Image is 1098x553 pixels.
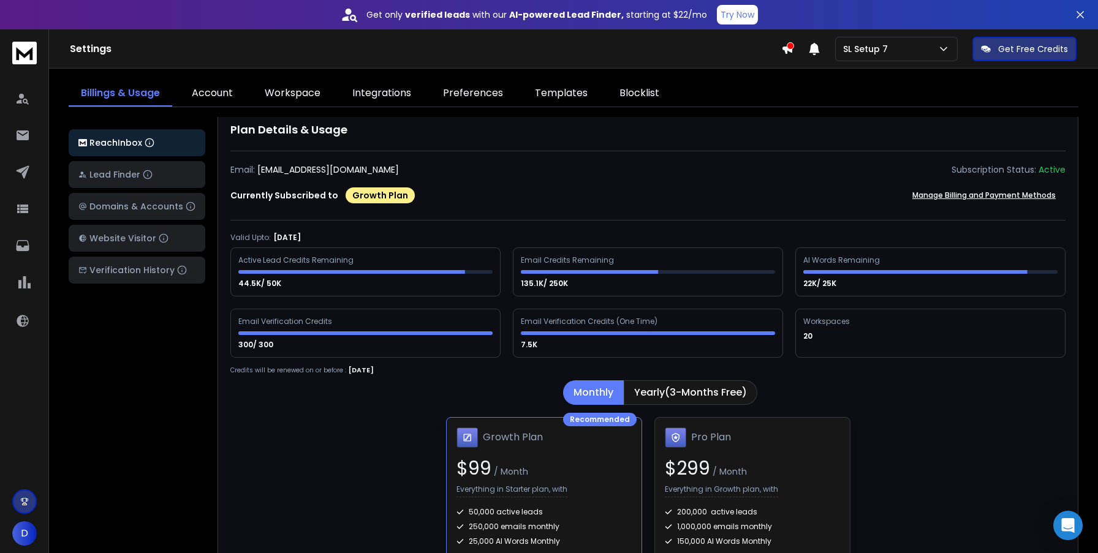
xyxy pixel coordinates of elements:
p: SL Setup 7 [843,43,893,55]
p: Manage Billing and Payment Methods [912,190,1056,200]
img: logo [78,139,87,147]
h1: Growth Plan [483,430,543,445]
div: 200,000 active leads [665,507,840,517]
a: Billings & Usage [69,81,172,107]
button: D [12,521,37,546]
button: ReachInbox [69,129,205,156]
div: Workspaces [803,317,852,326]
div: 25,000 AI Words Monthly [456,536,632,546]
a: Workspace [252,81,333,107]
strong: verified leads [405,9,470,21]
div: Open Intercom Messenger [1053,511,1083,540]
button: Lead Finder [69,161,205,188]
div: 150,000 AI Words Monthly [665,536,840,546]
div: Recommended [563,413,637,426]
p: Valid Upto: [230,233,271,243]
div: Active [1039,164,1066,176]
span: $ 299 [665,455,710,481]
div: 250,000 emails monthly [456,522,632,532]
p: 300/ 300 [238,340,275,350]
button: Manage Billing and Payment Methods [903,183,1066,208]
p: 20 [803,331,814,341]
button: Monthly [563,380,624,405]
button: Verification History [69,257,205,284]
h1: Plan Details & Usage [230,121,1066,138]
span: / Month [710,465,747,478]
button: Yearly(3-Months Free) [624,380,757,405]
a: Preferences [431,81,515,107]
button: Try Now [717,5,758,24]
div: AI Words Remaining [803,255,882,265]
span: $ 99 [456,455,491,481]
div: Email Credits Remaining [521,255,616,265]
p: Email: [230,164,255,176]
p: [DATE] [349,365,374,375]
p: 135.1K/ 250K [521,279,570,288]
a: Integrations [340,81,423,107]
p: Subscription Status: [952,164,1036,176]
img: Pro Plan icon [665,427,686,448]
p: Credits will be renewed on or before : [230,366,346,375]
p: 7.5K [521,340,539,350]
p: [EMAIL_ADDRESS][DOMAIN_NAME] [257,164,399,176]
button: Get Free Credits [972,37,1077,61]
a: Blocklist [607,81,672,107]
strong: AI-powered Lead Finder, [509,9,624,21]
p: Get only with our starting at $22/mo [366,9,707,21]
div: 50,000 active leads [456,507,632,517]
a: Account [180,81,245,107]
p: Get Free Credits [998,43,1068,55]
div: Active Lead Credits Remaining [238,255,355,265]
h1: Pro Plan [691,430,731,445]
a: Templates [523,81,600,107]
button: Domains & Accounts [69,193,205,220]
h1: Settings [70,42,781,56]
div: Growth Plan [346,187,415,203]
p: [DATE] [273,233,301,243]
span: / Month [491,465,528,478]
p: Try Now [721,9,754,21]
p: Everything in Starter plan, with [456,484,567,497]
p: 22K/ 25K [803,279,838,288]
img: logo [12,42,37,64]
p: Everything in Growth plan, with [665,484,778,497]
div: Email Verification Credits [238,317,334,326]
p: 44.5K/ 50K [238,279,283,288]
p: Currently Subscribed to [230,189,338,201]
button: Website Visitor [69,225,205,252]
div: Email Verification Credits (One Time) [521,317,657,326]
div: 1,000,000 emails monthly [665,522,840,532]
img: Growth Plan icon [456,427,478,448]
